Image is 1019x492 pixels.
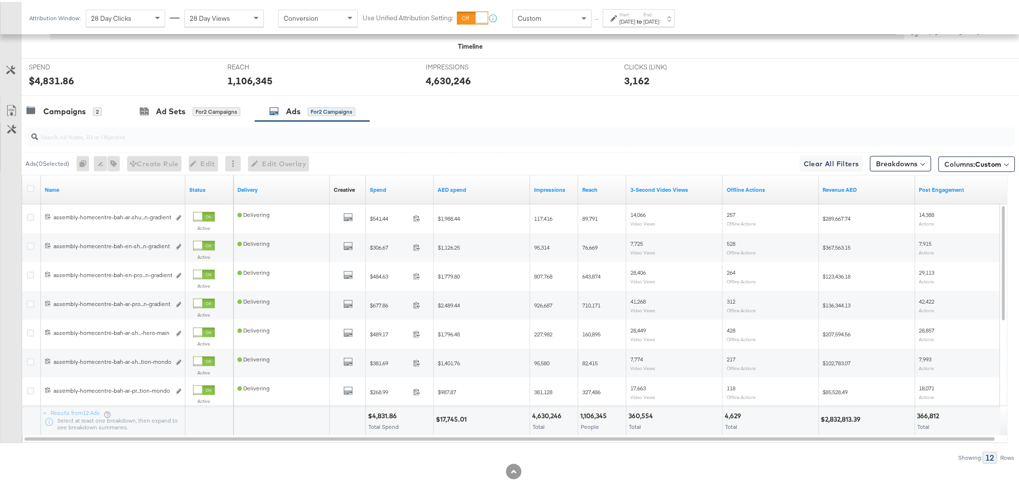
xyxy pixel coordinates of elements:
[29,13,81,20] div: Attribution Window:
[727,306,756,311] sub: Offline Actions
[593,16,602,20] span: ↑
[870,154,931,170] button: Breakdowns
[438,213,460,220] span: $1,988.44
[823,329,851,336] span: $207,594.56
[534,271,552,278] span: 807,768
[630,296,646,303] span: 41,268
[438,271,460,278] span: $1,779.80
[438,358,460,365] span: $1,401.76
[919,363,935,369] sub: Actions
[939,155,1015,170] button: Columns:Custom
[308,106,355,114] div: for 2 Campaigns
[534,300,552,307] span: 926,687
[919,219,935,225] sub: Actions
[193,106,240,114] div: for 2 Campaigns
[370,300,409,307] span: $677.86
[436,413,470,423] div: $17,745.01
[370,386,409,394] span: $268.99
[727,334,756,340] sub: Offline Actions
[370,213,409,220] span: $541.44
[919,306,935,311] sub: Actions
[823,242,851,249] span: $367,563.15
[533,422,545,429] span: Total
[582,213,598,220] span: 89,791
[919,248,935,253] sub: Actions
[193,339,215,345] label: Active
[644,10,660,16] label: End:
[38,121,924,140] input: Search Ad Name, ID or Objective
[630,184,719,192] a: The number of times your video was viewed for 3 seconds or more.
[630,325,646,332] span: 28,449
[237,209,270,216] span: Delivering
[29,61,101,70] span: SPEND
[823,358,851,365] span: $102,783.07
[193,223,215,229] label: Active
[53,298,170,306] div: assembly-homecentre-bah-ar-pro...n-gradient
[917,410,942,419] div: 366,812
[26,158,69,166] div: Ads ( 0 Selected)
[334,184,355,192] div: Creative
[919,392,935,398] sub: Actions
[438,300,460,307] span: $2,489.44
[727,392,756,398] sub: Offline Actions
[284,12,318,21] span: Conversion
[630,209,646,216] span: 14,066
[725,422,737,429] span: Total
[948,8,957,33] text: Delivery
[237,325,270,332] span: Delivering
[630,383,646,390] span: 17,663
[727,219,756,225] sub: Offline Actions
[534,184,575,192] a: The number of times your ad was served. On mobile apps an ad is counted as served the first time ...
[727,277,756,282] sub: Offline Actions
[958,453,983,460] div: Showing:
[237,267,270,274] span: Delivering
[534,358,549,365] span: 95,580
[189,184,230,192] a: Shows the current state of your Ad.
[945,158,1002,167] span: Columns:
[630,306,655,311] sub: Video Views
[237,383,270,390] span: Delivering
[426,72,471,86] div: 4,630,246
[237,354,270,361] span: Delivering
[534,242,549,249] span: 95,314
[368,410,400,419] div: $4,831.86
[582,242,598,249] span: 76,669
[518,12,541,21] span: Custom
[582,386,601,394] span: 327,486
[534,329,552,336] span: 227,982
[630,334,655,340] sub: Video Views
[193,310,215,316] label: Active
[53,385,170,393] div: assembly-homecentre-bah-ar-pr...tion-mondo
[727,383,735,390] span: 118
[725,410,744,419] div: 4,629
[190,12,230,21] span: 28 Day Views
[727,209,735,216] span: 257
[77,154,94,170] div: 0
[438,329,460,336] span: $1,796.48
[727,267,735,274] span: 264
[919,354,932,361] span: 7,993
[823,300,851,307] span: $136,344.13
[630,277,655,282] sub: Video Views
[193,281,215,287] label: Active
[582,300,601,307] span: 710,171
[93,106,102,114] div: 2
[919,238,932,245] span: 7,915
[727,363,756,369] sub: Offline Actions
[727,238,735,245] span: 528
[823,271,851,278] span: $123,436.18
[363,12,453,21] label: Use Unified Attribution Setting:
[727,325,735,332] span: 428
[458,40,483,49] div: Timeline
[636,16,644,23] strong: to
[45,184,182,192] a: Ad Name.
[237,296,270,303] span: Delivering
[727,248,756,253] sub: Offline Actions
[919,277,935,282] sub: Actions
[620,16,636,24] div: [DATE]
[919,334,935,340] sub: Actions
[426,61,498,70] span: IMPRESSIONS
[227,61,300,70] span: REACH
[156,104,185,115] div: Ad Sets
[53,269,170,277] div: assembly-homecentre-bah-en-pro...n-gradient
